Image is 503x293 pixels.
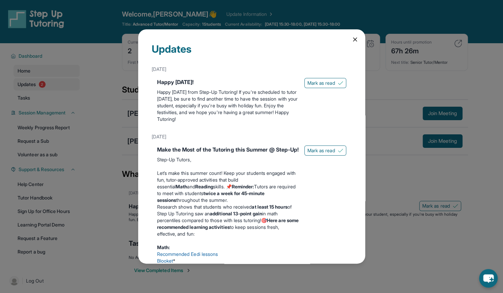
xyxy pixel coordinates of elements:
a: Recommended Eedi lessons [157,251,218,257]
div: Updates [152,43,352,63]
button: chat-button [479,269,498,288]
strong: Reminder: [232,184,254,189]
strong: additional 13-point gain [210,211,262,216]
img: Mark as read [338,80,343,86]
div: Happy [DATE]! [157,78,299,86]
a: Blooket [157,258,173,264]
p: Happy [DATE] from Step-Up Tutoring! If you're scheduled to tutor [DATE], be sure to find another ... [157,89,299,123]
strong: at least 15 hours [252,204,287,210]
img: Mark as read [338,148,343,153]
span: Mark as read [307,147,335,154]
strong: Reading [195,184,213,189]
button: Mark as read [304,145,346,156]
p: Research shows that students who received of Step Up Tutoring saw an in math percentiles compared... [157,204,299,237]
strong: twice a week for 45-minute sessions [157,190,265,203]
div: [DATE] [152,63,352,75]
button: Mark as read [304,78,346,88]
p: Let’s make this summer count! Keep your students engaged with fun, tutor-approved activities that... [157,170,299,204]
strong: Math: [157,244,170,250]
span: Mark as read [307,80,335,86]
p: Step-Up Tutors, [157,156,299,163]
div: [DATE] [152,131,352,143]
div: Make the Most of the Tutoring this Summer @ Step-Up! [157,145,299,154]
strong: Math [176,184,187,189]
